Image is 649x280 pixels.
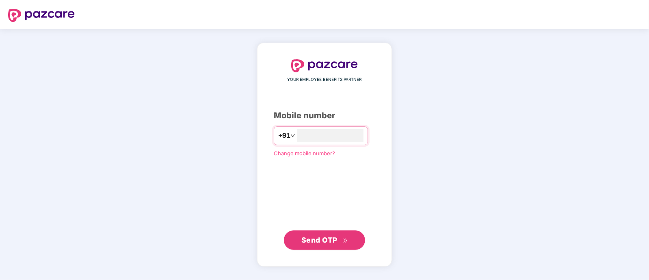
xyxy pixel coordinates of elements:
[284,230,365,250] button: Send OTPdouble-right
[343,238,348,243] span: double-right
[288,76,362,83] span: YOUR EMPLOYEE BENEFITS PARTNER
[274,150,335,156] a: Change mobile number?
[290,133,295,138] span: down
[301,236,337,244] span: Send OTP
[274,109,375,122] div: Mobile number
[8,9,75,22] img: logo
[278,130,290,141] span: +91
[291,59,358,72] img: logo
